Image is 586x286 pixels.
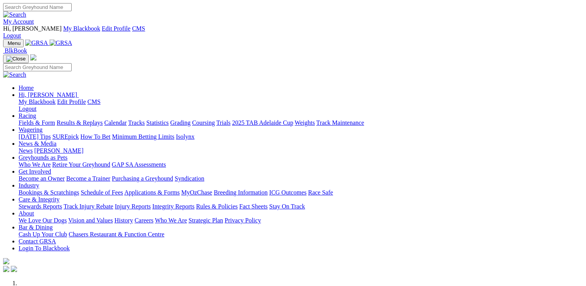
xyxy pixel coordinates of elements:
[30,54,36,60] img: logo-grsa-white.png
[170,119,191,126] a: Grading
[146,119,169,126] a: Statistics
[19,133,51,140] a: [DATE] Tips
[25,40,48,47] img: GRSA
[64,203,113,210] a: Track Injury Rebate
[19,133,583,140] div: Wagering
[19,147,33,154] a: News
[19,91,79,98] a: Hi, [PERSON_NAME]
[88,98,101,105] a: CMS
[115,203,151,210] a: Injury Reports
[68,217,113,224] a: Vision and Values
[239,203,268,210] a: Fact Sheets
[175,175,204,182] a: Syndication
[316,119,364,126] a: Track Maintenance
[34,147,83,154] a: [PERSON_NAME]
[19,91,77,98] span: Hi, [PERSON_NAME]
[19,105,36,112] a: Logout
[19,175,583,182] div: Get Involved
[3,63,72,71] input: Search
[57,119,103,126] a: Results & Replays
[295,119,315,126] a: Weights
[19,203,62,210] a: Stewards Reports
[124,189,180,196] a: Applications & Forms
[19,210,34,217] a: About
[112,133,174,140] a: Minimum Betting Limits
[19,175,65,182] a: Become an Owner
[112,161,166,168] a: GAP SA Assessments
[3,11,26,18] img: Search
[19,231,67,238] a: Cash Up Your Club
[19,98,583,112] div: Hi, [PERSON_NAME]
[3,47,27,54] a: BlkBook
[19,84,34,91] a: Home
[134,217,153,224] a: Careers
[269,203,305,210] a: Stay On Track
[19,119,55,126] a: Fields & Form
[52,161,110,168] a: Retire Your Greyhound
[155,217,187,224] a: Who We Are
[19,126,43,133] a: Wagering
[81,189,123,196] a: Schedule of Fees
[19,224,53,231] a: Bar & Dining
[269,189,306,196] a: ICG Outcomes
[19,189,583,196] div: Industry
[63,25,100,32] a: My Blackbook
[114,217,133,224] a: History
[308,189,333,196] a: Race Safe
[19,161,583,168] div: Greyhounds as Pets
[3,32,21,39] a: Logout
[19,217,583,224] div: About
[225,217,261,224] a: Privacy Policy
[3,266,9,272] img: facebook.svg
[128,119,145,126] a: Tracks
[3,55,29,63] button: Toggle navigation
[132,25,145,32] a: CMS
[3,258,9,264] img: logo-grsa-white.png
[19,154,67,161] a: Greyhounds as Pets
[3,25,62,32] span: Hi, [PERSON_NAME]
[19,196,60,203] a: Care & Integrity
[11,266,17,272] img: twitter.svg
[57,98,86,105] a: Edit Profile
[19,112,36,119] a: Racing
[181,189,212,196] a: MyOzChase
[216,119,230,126] a: Trials
[66,175,110,182] a: Become a Trainer
[189,217,223,224] a: Strategic Plan
[52,133,79,140] a: SUREpick
[3,71,26,78] img: Search
[192,119,215,126] a: Coursing
[5,47,27,54] span: BlkBook
[69,231,164,238] a: Chasers Restaurant & Function Centre
[176,133,194,140] a: Isolynx
[19,140,57,147] a: News & Media
[19,98,56,105] a: My Blackbook
[3,3,72,11] input: Search
[3,39,24,47] button: Toggle navigation
[214,189,268,196] a: Breeding Information
[102,25,131,32] a: Edit Profile
[19,203,583,210] div: Care & Integrity
[152,203,194,210] a: Integrity Reports
[19,245,70,252] a: Login To Blackbook
[232,119,293,126] a: 2025 TAB Adelaide Cup
[3,18,34,25] a: My Account
[104,119,127,126] a: Calendar
[19,161,51,168] a: Who We Are
[19,168,51,175] a: Get Involved
[19,147,583,154] div: News & Media
[8,40,21,46] span: Menu
[19,217,67,224] a: We Love Our Dogs
[81,133,111,140] a: How To Bet
[19,189,79,196] a: Bookings & Scratchings
[6,56,26,62] img: Close
[19,231,583,238] div: Bar & Dining
[19,119,583,126] div: Racing
[112,175,173,182] a: Purchasing a Greyhound
[19,238,56,245] a: Contact GRSA
[3,25,583,39] div: My Account
[19,182,39,189] a: Industry
[50,40,72,47] img: GRSA
[196,203,238,210] a: Rules & Policies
